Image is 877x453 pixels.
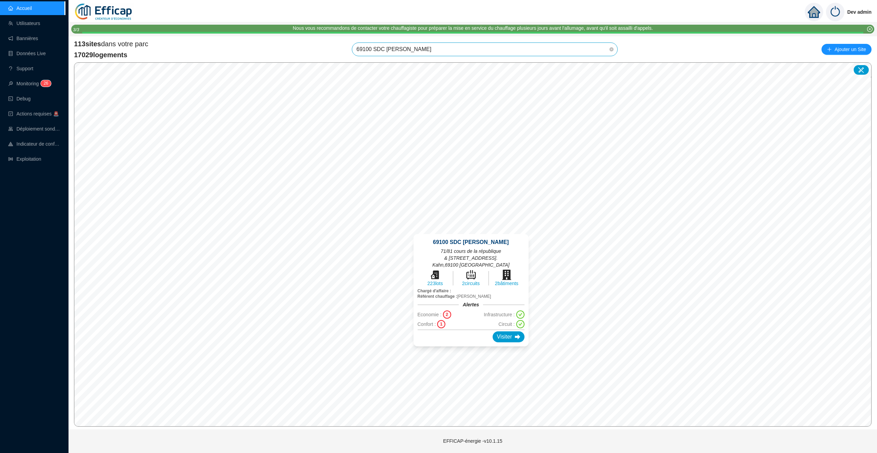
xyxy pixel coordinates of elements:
[8,156,41,162] a: slidersExploitation
[459,301,483,308] div: Alertes
[73,27,79,32] i: 3 / 3
[493,331,524,342] div: Visiter
[16,111,59,117] span: Actions requises 🚨
[609,47,614,51] span: close-circle
[516,320,524,328] span: check-circle
[484,311,515,318] span: Infrastructure :
[41,80,51,87] sup: 26
[8,21,40,26] a: teamUtilisateurs
[8,111,13,116] span: check-square
[8,36,38,41] a: notificationBannières
[74,63,871,426] canvas: Map
[46,81,48,86] span: 6
[835,45,866,54] span: Ajouter un Site
[8,51,46,56] a: databaseDonnées Live
[498,321,515,328] span: Circuit :
[847,1,872,23] span: Dev admin
[8,141,60,147] a: heat-mapIndicateur de confort
[8,66,33,71] a: questionSupport
[418,311,442,318] span: Economie :
[433,238,509,246] span: 69100 SDC [PERSON_NAME]
[827,47,832,52] span: plus
[808,6,820,18] span: home
[462,280,480,287] span: 2 circuits
[443,310,451,319] div: 2
[8,81,49,86] a: monitorMonitoring26
[8,5,32,11] a: homeAccueil
[356,43,613,56] span: 69100 SDC Albert Thomas
[74,50,148,60] span: 17029 logements
[516,310,524,319] span: check-circle
[418,248,524,268] span: 71/81 cours de la république & [STREET_ADDRESS]. Kahn , 69100 [GEOGRAPHIC_DATA]
[44,81,46,86] span: 2
[428,280,443,287] span: 223 lots
[867,26,873,32] span: close-circle
[8,126,60,132] a: clusterDéploiement sondes
[418,294,524,299] span: [PERSON_NAME]
[443,438,503,444] span: EFFICAP-énergie - v10.1.15
[437,320,445,328] div: 1
[494,280,520,287] span: 2 bâtiments
[418,321,436,328] span: Confort :
[293,25,653,32] div: Nous vous recommandons de contacter votre chauffagiste pour préparer la mise en service du chauff...
[418,294,457,299] span: Référent chauffage :
[826,3,844,21] img: power
[418,289,451,293] span: Chargé d'affaire :
[74,40,101,48] span: 113 sites
[8,96,30,101] a: codeDebug
[74,39,148,49] span: dans votre parc
[822,44,872,55] button: Ajouter un Site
